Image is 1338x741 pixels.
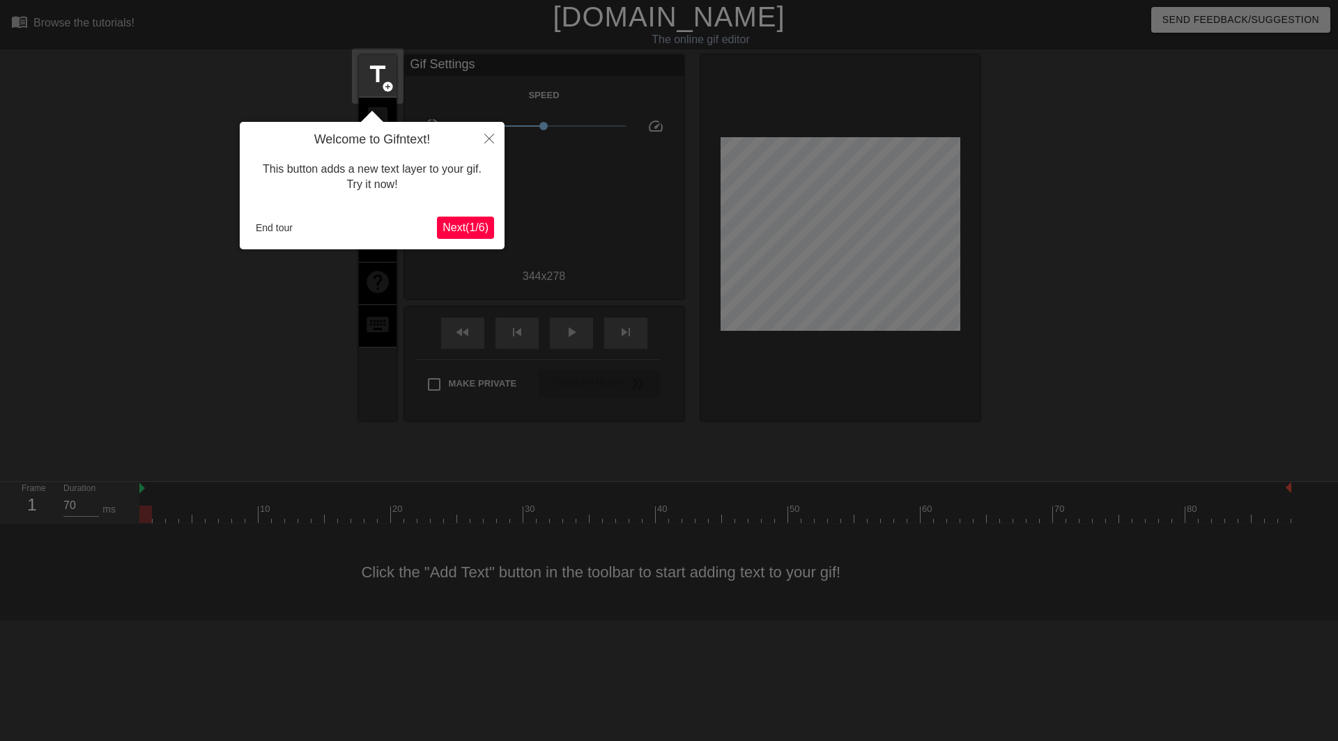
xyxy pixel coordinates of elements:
button: End tour [250,217,298,238]
button: Close [474,122,505,154]
span: Next ( 1 / 6 ) [443,221,489,233]
button: Next [437,217,494,239]
h4: Welcome to Gifntext! [250,132,494,148]
div: This button adds a new text layer to your gif. Try it now! [250,148,494,207]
